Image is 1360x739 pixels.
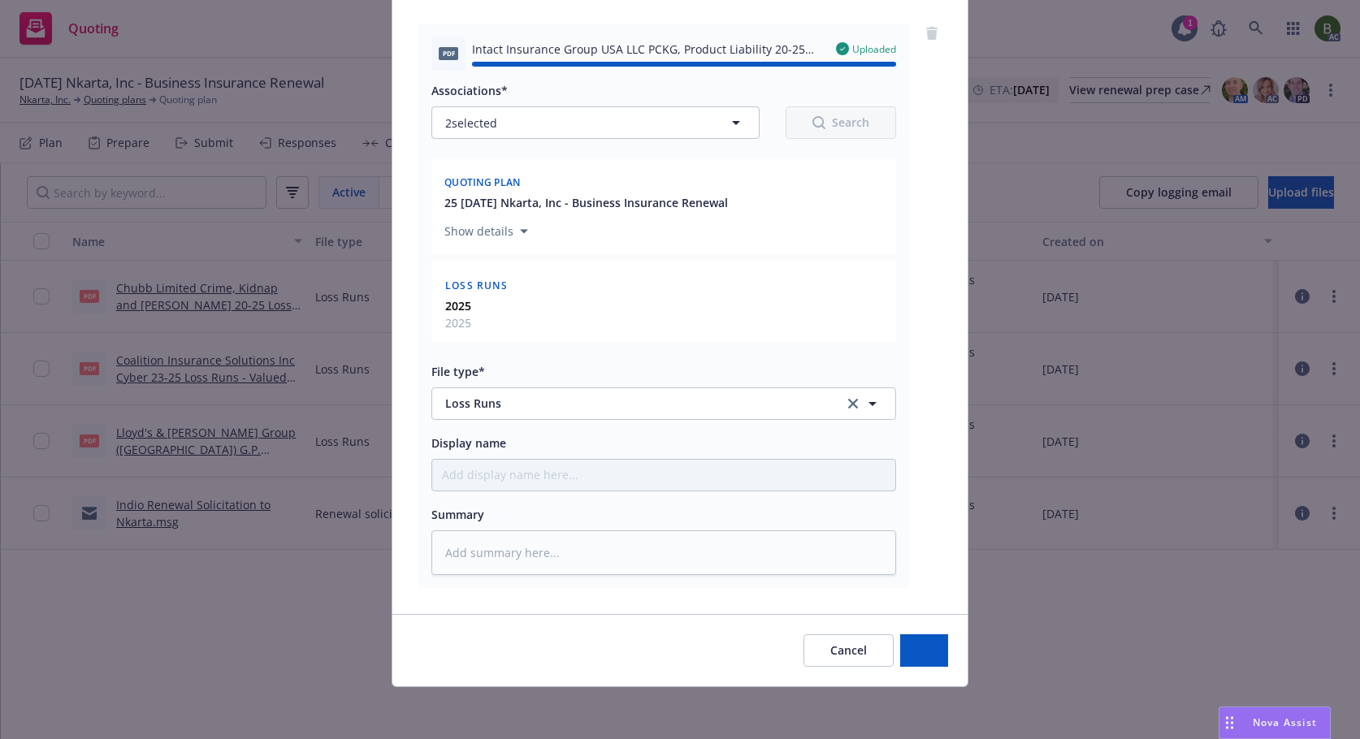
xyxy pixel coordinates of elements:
span: Nova Assist [1253,715,1317,729]
button: Loss Runsclear selection [431,387,896,420]
button: Nova Assist [1219,707,1331,739]
button: Show details [438,222,535,241]
span: Uploaded [852,42,896,56]
span: Add files [900,642,948,658]
button: 2selected [431,106,760,139]
strong: 2025 [445,298,471,313]
span: pdf [439,47,458,59]
span: Cancel [830,642,867,658]
div: Drag to move [1219,707,1240,738]
button: Add files [900,634,948,667]
a: remove [922,24,942,43]
span: Summary [431,507,484,522]
span: Loss Runs [445,395,821,412]
input: Add display name here... [432,460,895,491]
button: Cancel [803,634,894,667]
span: Display name [431,435,506,451]
span: 2025 [445,314,471,331]
span: Loss Runs [445,279,508,292]
span: File type* [431,364,485,379]
span: Associations* [431,83,508,98]
span: 2 selected [445,115,497,132]
a: clear selection [843,394,863,413]
span: Intact Insurance Group USA LLC PCKG, Product Liability 20-25 Loss Runs - Valued [DATE].pdf [472,41,823,58]
button: 25 [DATE] Nkarta, Inc - Business Insurance Renewal [444,194,728,211]
span: Quoting plan [444,175,521,189]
